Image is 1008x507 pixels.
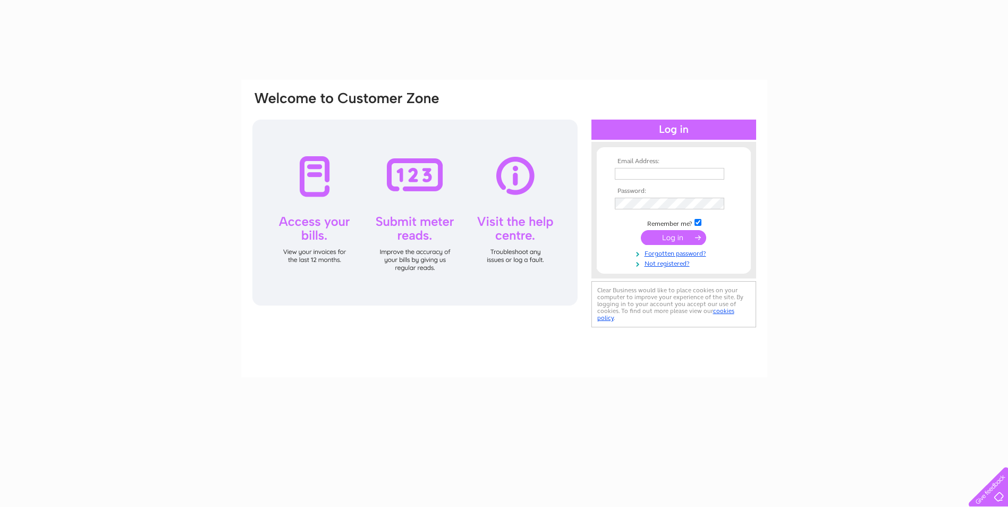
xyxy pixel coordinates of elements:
[612,217,735,228] td: Remember me?
[612,188,735,195] th: Password:
[615,248,735,258] a: Forgotten password?
[615,258,735,268] a: Not registered?
[591,281,756,327] div: Clear Business would like to place cookies on your computer to improve your experience of the sit...
[612,158,735,165] th: Email Address:
[641,230,706,245] input: Submit
[597,307,734,322] a: cookies policy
